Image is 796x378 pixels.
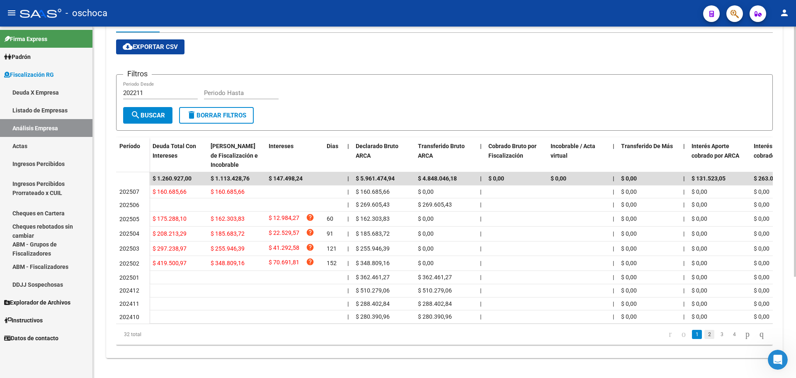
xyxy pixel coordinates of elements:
[678,330,689,339] a: go to previous page
[119,300,139,307] span: 202411
[356,300,390,307] span: $ 288.402,84
[119,143,140,149] span: Período
[613,287,614,294] span: |
[480,313,481,320] span: |
[768,350,788,370] iframe: Intercom live chat
[716,327,728,341] li: page 3
[123,41,133,51] mat-icon: cloud_download
[692,230,707,237] span: $ 0,00
[306,213,314,222] i: help
[418,188,434,195] span: $ 0,00
[680,137,688,174] datatable-header-cell: |
[187,110,197,120] mat-icon: delete
[729,330,739,339] a: 4
[4,70,54,79] span: Fiscalización RG
[153,245,187,252] span: $ 297.238,97
[356,215,390,222] span: $ 162.303,83
[211,245,245,252] span: $ 255.946,39
[207,137,265,174] datatable-header-cell: Deuda Bruta Neto de Fiscalización e Incobrable
[119,314,139,320] span: 202410
[692,201,707,208] span: $ 0,00
[327,215,333,222] span: 60
[123,68,152,80] h3: Filtros
[123,43,178,51] span: Exportar CSV
[754,188,769,195] span: $ 0,00
[692,215,707,222] span: $ 0,00
[683,188,684,195] span: |
[269,228,299,239] span: $ 22.529,57
[480,143,482,149] span: |
[347,274,349,280] span: |
[119,216,139,222] span: 202505
[269,143,294,149] span: Intereses
[356,188,390,195] span: $ 160.685,66
[683,230,684,237] span: |
[692,188,707,195] span: $ 0,00
[692,274,707,280] span: $ 0,00
[323,137,344,174] datatable-header-cell: Dias
[683,274,684,280] span: |
[415,137,477,174] datatable-header-cell: Transferido Bruto ARCA
[683,287,684,294] span: |
[754,245,769,252] span: $ 0,00
[356,245,390,252] span: $ 255.946,39
[480,300,481,307] span: |
[683,245,684,252] span: |
[306,228,314,237] i: help
[613,245,614,252] span: |
[119,188,139,195] span: 202507
[480,175,482,182] span: |
[347,175,349,182] span: |
[621,274,637,280] span: $ 0,00
[704,330,714,339] a: 2
[306,243,314,251] i: help
[153,260,187,266] span: $ 419.500,97
[4,34,47,44] span: Firma Express
[347,300,349,307] span: |
[4,334,58,343] span: Datos de contacto
[683,175,685,182] span: |
[621,300,637,307] span: $ 0,00
[756,330,767,339] a: go to last page
[754,215,769,222] span: $ 0,00
[480,230,481,237] span: |
[621,313,637,320] span: $ 0,00
[119,230,139,237] span: 202504
[347,230,349,237] span: |
[211,188,245,195] span: $ 160.685,66
[742,330,753,339] a: go to next page
[356,260,390,266] span: $ 348.809,16
[153,175,192,182] span: $ 1.260.927,00
[269,243,299,254] span: $ 41.292,58
[265,137,323,174] datatable-header-cell: Intereses
[418,274,452,280] span: $ 362.461,27
[187,112,246,119] span: Borrar Filtros
[418,313,452,320] span: $ 280.390,96
[4,316,43,325] span: Instructivos
[4,52,31,61] span: Padrón
[692,260,707,266] span: $ 0,00
[4,298,70,307] span: Explorador de Archivos
[779,8,789,18] mat-icon: person
[621,215,637,222] span: $ 0,00
[692,300,707,307] span: $ 0,00
[356,143,398,159] span: Declarado Bruto ARCA
[480,287,481,294] span: |
[347,287,349,294] span: |
[488,175,504,182] span: $ 0,00
[352,137,415,174] datatable-header-cell: Declarado Bruto ARCA
[613,274,614,280] span: |
[692,143,739,159] span: Interés Aporte cobrado por ARCA
[418,245,434,252] span: $ 0,00
[269,175,303,182] span: $ 147.498,24
[754,300,769,307] span: $ 0,00
[551,143,595,159] span: Incobrable / Acta virtual
[488,143,536,159] span: Cobrado Bruto por Fiscalización
[327,230,333,237] span: 91
[717,330,727,339] a: 3
[613,313,614,320] span: |
[621,188,637,195] span: $ 0,00
[347,260,349,266] span: |
[356,230,390,237] span: $ 185.683,72
[754,260,769,266] span: $ 0,00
